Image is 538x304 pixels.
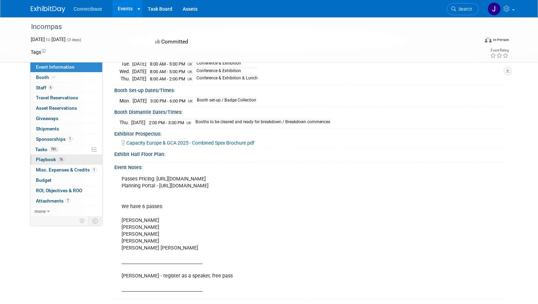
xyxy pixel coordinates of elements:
[36,126,59,131] span: Shipments
[114,129,507,137] div: Exhibitor Prospectus:
[36,157,65,162] span: Playbook
[192,68,258,75] td: Conference & Exhibition
[149,120,184,125] span: 2:00 PM - 3:00 PM
[30,196,102,206] a: Attachments7
[150,98,185,104] span: 3:00 PM - 6:00 PM
[31,49,46,56] td: Tags
[35,208,46,214] span: more
[493,37,509,42] div: In-Person
[30,93,102,103] a: Travel Reservations
[58,157,65,162] span: 76
[119,97,133,104] td: Mon.
[191,119,330,126] td: Booths to be cleared and ready for breakdown / Breakdown commences
[114,85,507,94] div: Booth Set-up Dates/Times:
[35,147,58,152] span: Tasks
[31,37,66,42] span: [DATE] [DATE]
[119,119,131,126] td: Thu.
[132,75,146,82] td: [DATE]
[67,136,73,141] span: 1
[114,149,507,158] div: Exhibit Hall Floor Plan:
[150,69,185,74] span: 8:00 AM - 5:00 PM
[30,175,102,185] a: Budget
[30,103,102,113] a: Asset Reservations
[186,121,191,125] span: UK
[30,62,102,72] a: Event Information
[36,188,82,193] span: ROI, Objectives & ROO
[29,21,468,33] div: Incompas
[490,49,509,52] div: Event Rating
[488,2,501,16] img: John Reumann
[30,134,102,144] a: Sponsorships1
[485,37,492,42] img: Format-Inperson.png
[447,3,479,15] a: Search
[188,77,192,81] span: UK
[153,36,306,48] div: Committed
[132,60,146,68] td: [DATE]
[188,99,193,104] span: UK
[188,70,192,74] span: UK
[119,60,132,68] td: Tue.
[150,76,185,81] span: 8:00 AM - 2:00 PM
[30,124,102,134] a: Shipments
[30,165,102,175] a: Misc. Expenses & Credits1
[36,167,97,173] span: Misc. Expenses & Credits
[49,147,58,152] span: 78%
[119,68,132,75] td: Wed.
[132,68,146,75] td: [DATE]
[30,186,102,196] a: ROI, Objectives & ROO
[36,116,58,121] span: Giveaways
[131,119,145,126] td: [DATE]
[30,206,102,216] a: more
[117,172,431,297] div: Passes Pricing: [URL][DOMAIN_NAME] Planning Portal - [URL][DOMAIN_NAME] We have 6 passes: [PERSON...
[36,177,51,183] span: Budget
[150,61,185,67] span: 8:00 AM - 5:00 PM
[114,107,507,116] div: Booth Dismantle Dates/Times:
[126,140,254,146] span: Capacity Europe & GCA 2025 - Combined Spex Brochure.pdf
[192,75,258,82] td: Conference & Exhibition & Lunch
[36,105,77,111] span: Asset Reservations
[36,198,70,204] span: Attachments
[36,85,53,90] span: Staff
[76,216,88,225] td: Personalize Event Tab Strip
[188,62,192,67] span: UK
[456,7,472,12] span: Search
[52,75,56,79] i: Booth reservation complete
[92,167,97,173] span: 1
[30,155,102,165] a: Playbook76
[30,72,102,82] a: Booth
[114,162,507,171] div: Event Notes:
[122,140,254,146] a: Capacity Europe & GCA 2025 - Combined Spex Brochure.pdf
[48,85,53,90] span: 6
[45,37,51,42] span: to
[36,136,73,142] span: Sponsorships
[88,216,103,225] td: Toggle Event Tabs
[193,97,256,104] td: Booth set-up / Badge Collection
[65,198,70,203] span: 7
[30,114,102,124] a: Giveaways
[30,83,102,93] a: Staff6
[438,36,509,46] div: Event Format
[31,6,65,13] img: ExhibitDay
[36,95,78,100] span: Travel Reservations
[36,64,75,70] span: Event Information
[67,38,81,42] span: (3 days)
[30,145,102,155] a: Tasks78%
[119,75,132,82] td: Thu.
[74,6,102,12] span: Connectbase
[36,75,57,80] span: Booth
[133,97,147,104] td: [DATE]
[192,60,258,68] td: Conference & Exhibition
